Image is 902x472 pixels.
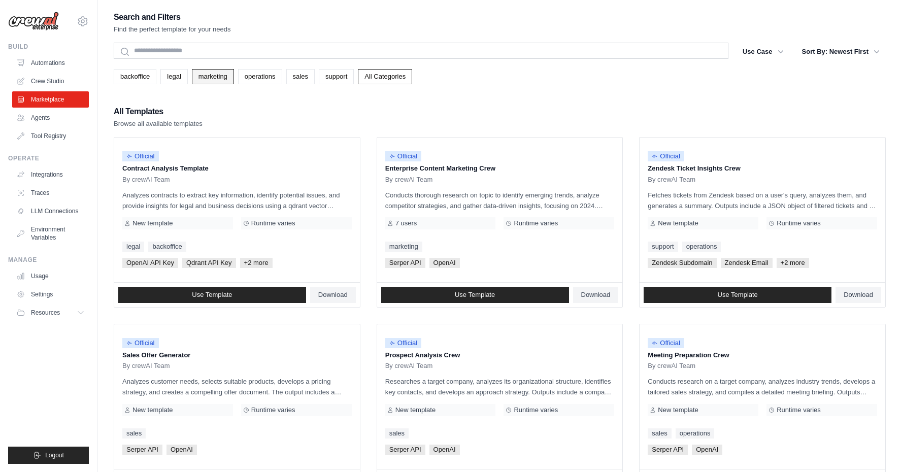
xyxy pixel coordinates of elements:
[132,406,173,414] span: New template
[385,151,422,161] span: Official
[122,190,352,211] p: Analyzes contracts to extract key information, identify potential issues, and provide insights fo...
[648,445,688,455] span: Serper API
[648,242,678,252] a: support
[358,69,412,84] a: All Categories
[385,445,425,455] span: Serper API
[251,406,295,414] span: Runtime varies
[122,338,159,348] span: Official
[122,350,352,360] p: Sales Offer Generator
[238,69,282,84] a: operations
[573,287,619,303] a: Download
[796,43,886,61] button: Sort By: Newest First
[514,406,558,414] span: Runtime varies
[648,258,716,268] span: Zendesk Subdomain
[122,163,352,174] p: Contract Analysis Template
[148,242,186,252] a: backoffice
[395,406,436,414] span: New template
[286,69,315,84] a: sales
[676,428,715,439] a: operations
[114,10,231,24] h2: Search and Filters
[160,69,187,84] a: legal
[658,219,698,227] span: New template
[122,428,146,439] a: sales
[122,242,144,252] a: legal
[648,338,684,348] span: Official
[721,258,773,268] span: Zendesk Email
[8,12,59,31] img: Logo
[12,128,89,144] a: Tool Registry
[166,445,197,455] span: OpenAI
[581,291,611,299] span: Download
[8,43,89,51] div: Build
[12,305,89,321] button: Resources
[658,406,698,414] span: New template
[318,291,348,299] span: Download
[122,176,170,184] span: By crewAI Team
[385,338,422,348] span: Official
[122,258,178,268] span: OpenAI API Key
[12,203,89,219] a: LLM Connections
[844,291,873,299] span: Download
[45,451,64,459] span: Logout
[8,256,89,264] div: Manage
[429,445,460,455] span: OpenAI
[777,219,821,227] span: Runtime varies
[12,286,89,302] a: Settings
[648,163,877,174] p: Zendesk Ticket Insights Crew
[122,376,352,397] p: Analyzes customer needs, selects suitable products, develops a pricing strategy, and creates a co...
[385,190,615,211] p: Conducts thorough research on topic to identify emerging trends, analyze competitor strategies, a...
[429,258,460,268] span: OpenAI
[182,258,236,268] span: Qdrant API Key
[644,287,831,303] a: Use Template
[8,154,89,162] div: Operate
[12,55,89,71] a: Automations
[12,166,89,183] a: Integrations
[122,362,170,370] span: By crewAI Team
[132,219,173,227] span: New template
[31,309,60,317] span: Resources
[114,69,156,84] a: backoffice
[114,105,203,119] h2: All Templates
[648,350,877,360] p: Meeting Preparation Crew
[648,151,684,161] span: Official
[455,291,495,299] span: Use Template
[122,151,159,161] span: Official
[648,176,695,184] span: By crewAI Team
[381,287,569,303] a: Use Template
[192,291,232,299] span: Use Template
[385,428,409,439] a: sales
[718,291,758,299] span: Use Template
[310,287,356,303] a: Download
[12,268,89,284] a: Usage
[12,91,89,108] a: Marketplace
[777,258,809,268] span: +2 more
[192,69,234,84] a: marketing
[385,163,615,174] p: Enterprise Content Marketing Crew
[385,350,615,360] p: Prospect Analysis Crew
[648,376,877,397] p: Conducts research on a target company, analyzes industry trends, develops a tailored sales strate...
[8,447,89,464] button: Logout
[692,445,722,455] span: OpenAI
[385,376,615,397] p: Researches a target company, analyzes its organizational structure, identifies key contacts, and ...
[12,110,89,126] a: Agents
[385,242,422,252] a: marketing
[385,176,433,184] span: By crewAI Team
[648,362,695,370] span: By crewAI Team
[114,24,231,35] p: Find the perfect template for your needs
[251,219,295,227] span: Runtime varies
[514,219,558,227] span: Runtime varies
[836,287,881,303] a: Download
[12,221,89,246] a: Environment Variables
[682,242,721,252] a: operations
[12,73,89,89] a: Crew Studio
[648,190,877,211] p: Fetches tickets from Zendesk based on a user's query, analyzes them, and generates a summary. Out...
[385,258,425,268] span: Serper API
[319,69,354,84] a: support
[737,43,790,61] button: Use Case
[777,406,821,414] span: Runtime varies
[385,362,433,370] span: By crewAI Team
[12,185,89,201] a: Traces
[648,428,671,439] a: sales
[122,445,162,455] span: Serper API
[118,287,306,303] a: Use Template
